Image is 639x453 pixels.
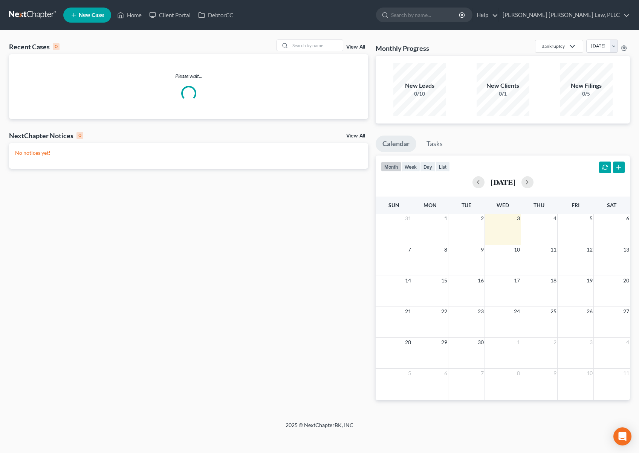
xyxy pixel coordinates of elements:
a: [PERSON_NAME] [PERSON_NAME] Law, PLLC [499,8,630,22]
span: 29 [440,338,448,347]
span: 5 [589,214,593,223]
div: 0 [76,132,83,139]
a: Calendar [376,136,416,152]
span: 9 [553,369,557,378]
span: 21 [404,307,412,316]
div: Open Intercom Messenger [613,427,631,445]
a: Client Portal [145,8,194,22]
div: New Leads [393,81,446,90]
span: 20 [622,276,630,285]
span: 8 [443,245,448,254]
div: Recent Cases [9,42,60,51]
span: New Case [79,12,104,18]
span: 31 [404,214,412,223]
span: 26 [586,307,593,316]
span: 23 [477,307,485,316]
span: 10 [513,245,521,254]
span: 14 [404,276,412,285]
span: Wed [497,202,509,208]
span: 24 [513,307,521,316]
span: 10 [586,369,593,378]
span: 6 [625,214,630,223]
span: 7 [407,245,412,254]
div: NextChapter Notices [9,131,83,140]
input: Search by name... [290,40,343,51]
div: New Filings [560,81,613,90]
input: Search by name... [391,8,460,22]
button: week [401,162,420,172]
span: 1 [443,214,448,223]
span: Mon [423,202,437,208]
div: New Clients [477,81,529,90]
div: 0/10 [393,90,446,98]
h2: [DATE] [491,178,515,186]
span: 3 [516,214,521,223]
span: 8 [516,369,521,378]
span: 30 [477,338,485,347]
span: 13 [622,245,630,254]
span: 15 [440,276,448,285]
span: 1 [516,338,521,347]
span: 6 [443,369,448,378]
span: 12 [586,245,593,254]
a: DebtorCC [194,8,237,22]
a: Home [113,8,145,22]
span: 11 [550,245,557,254]
span: 2 [553,338,557,347]
div: 0 [53,43,60,50]
span: Tue [462,202,471,208]
div: 0/5 [560,90,613,98]
span: 5 [407,369,412,378]
h3: Monthly Progress [376,44,429,53]
div: Bankruptcy [541,43,565,49]
span: 7 [480,369,485,378]
span: 4 [625,338,630,347]
span: 9 [480,245,485,254]
span: 22 [440,307,448,316]
span: Thu [534,202,544,208]
span: 19 [586,276,593,285]
span: 11 [622,369,630,378]
span: Fri [572,202,579,208]
div: 2025 © NextChapterBK, INC [105,421,534,435]
p: Please wait... [9,72,368,80]
span: 3 [589,338,593,347]
a: Tasks [420,136,449,152]
span: Sat [607,202,616,208]
span: 16 [477,276,485,285]
button: day [420,162,436,172]
span: 25 [550,307,557,316]
span: 17 [513,276,521,285]
span: 27 [622,307,630,316]
span: 4 [553,214,557,223]
a: Help [473,8,498,22]
span: Sun [388,202,399,208]
span: 28 [404,338,412,347]
span: 2 [480,214,485,223]
a: View All [346,133,365,139]
p: No notices yet! [15,149,362,157]
button: list [436,162,450,172]
a: View All [346,44,365,50]
div: 0/1 [477,90,529,98]
span: 18 [550,276,557,285]
button: month [381,162,401,172]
